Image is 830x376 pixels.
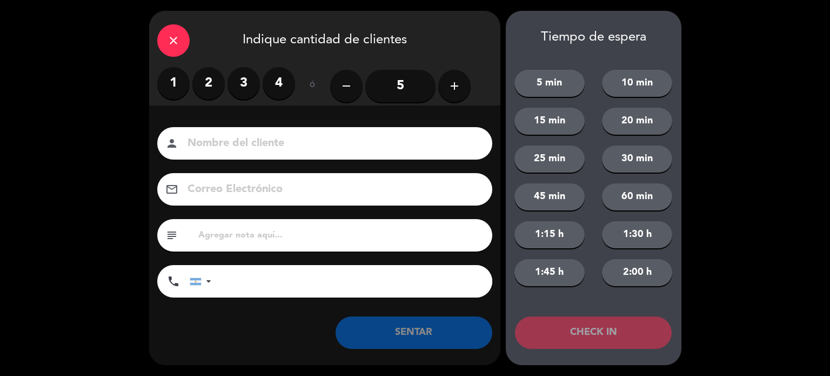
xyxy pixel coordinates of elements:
[602,183,672,210] button: 60 min
[438,70,471,102] button: add
[165,183,178,196] i: email
[190,266,215,297] div: Argentina: +54
[448,80,461,93] i: add
[197,228,484,243] input: Agregar nota aquí...
[157,67,190,100] label: 1
[602,108,672,135] button: 20 min
[295,67,330,105] div: ó
[192,67,225,100] label: 2
[167,275,180,288] i: phone
[165,137,178,150] i: person
[330,70,363,102] button: remove
[227,67,260,100] label: 3
[263,67,295,100] label: 4
[149,11,500,67] div: Indique cantidad de clientes
[515,316,672,349] button: CHECK IN
[514,146,585,173] button: 25 min
[602,146,672,173] button: 30 min
[186,180,478,199] input: Correo Electrónico
[514,221,585,248] button: 1:15 h
[514,259,585,286] button: 1:45 h
[506,30,681,45] div: Tiempo de espera
[514,183,585,210] button: 45 min
[602,259,672,286] button: 2:00 h
[340,80,353,93] i: remove
[514,108,585,135] button: 15 min
[602,70,672,97] button: 10 min
[602,221,672,248] button: 1:30 h
[186,134,478,153] input: Nombre del cliente
[336,316,492,349] button: SENTAR
[167,34,180,47] i: close
[514,70,585,97] button: 5 min
[165,229,178,242] i: subject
